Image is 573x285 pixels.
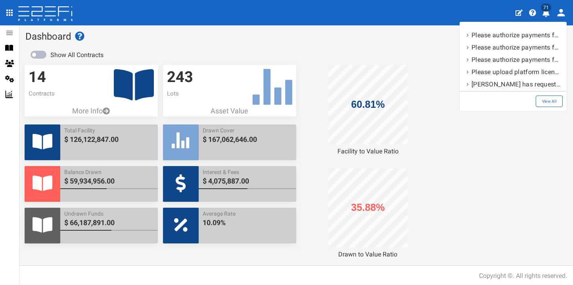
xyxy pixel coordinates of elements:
[471,31,562,40] p: Please authorize payments for Drawdown 3 for the contract SEQD0001- 77 Gaskell Street, Eight Mile...
[471,80,562,89] p: Richard McKeon has requested Drawdown 1 for the contract Test Facility
[464,29,563,41] a: Please authorize payments for Drawdown 3 for the contract SEQD0001- 77 Gaskell Street, Eight Mile...
[464,41,563,54] a: Please authorize payments for Drawdown 13 for the contract SEDG0003 - 196, 206 & 208 Fleming Road...
[464,78,563,90] a: Richard McKeon has requested Drawdown 1 for the contract Test Facility
[464,66,563,78] a: Please upload platform licence fees for Drawdown 1 for the contract Test Facility
[471,67,562,77] p: Please upload platform licence fees for Drawdown 1 for the contract Test Facility
[471,43,562,52] p: Please authorize payments for Drawdown 13 for the contract SEDG0003 - 196, 206 & 208 Fleming Road...
[536,96,563,107] a: View All
[464,54,563,66] a: Please authorize payments for Drawdown 1 for the contract Test Facility
[471,55,562,64] p: Please authorize payments for Drawdown 1 for the contract Test Facility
